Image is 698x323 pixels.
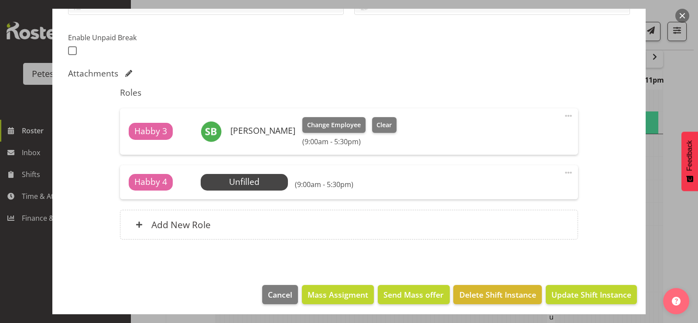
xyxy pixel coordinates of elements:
span: Update Shift Instance [551,289,631,300]
h6: [PERSON_NAME] [230,126,295,135]
h5: Attachments [68,68,118,79]
span: Cancel [268,289,292,300]
img: stephanie-burden9828.jpg [201,121,222,142]
button: Update Shift Instance [546,285,637,304]
span: Mass Assigment [308,289,368,300]
span: Send Mass offer [383,289,444,300]
button: Cancel [262,285,298,304]
button: Clear [372,117,397,133]
span: Delete Shift Instance [459,289,536,300]
span: Habby 3 [134,125,167,138]
button: Send Mass offer [378,285,449,304]
button: Change Employee [302,117,366,133]
span: Change Employee [307,120,361,130]
img: help-xxl-2.png [672,297,681,306]
button: Feedback - Show survey [681,132,698,191]
h6: (9:00am - 5:30pm) [295,180,353,189]
label: Enable Unpaid Break [68,32,201,43]
h6: Add New Role [151,219,211,230]
span: Feedback [686,140,694,171]
h5: Roles [120,87,578,98]
span: Habby 4 [134,176,167,188]
button: Delete Shift Instance [453,285,541,304]
span: Clear [376,120,392,130]
span: Unfilled [229,176,260,188]
h6: (9:00am - 5:30pm) [302,137,397,146]
button: Mass Assigment [302,285,374,304]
